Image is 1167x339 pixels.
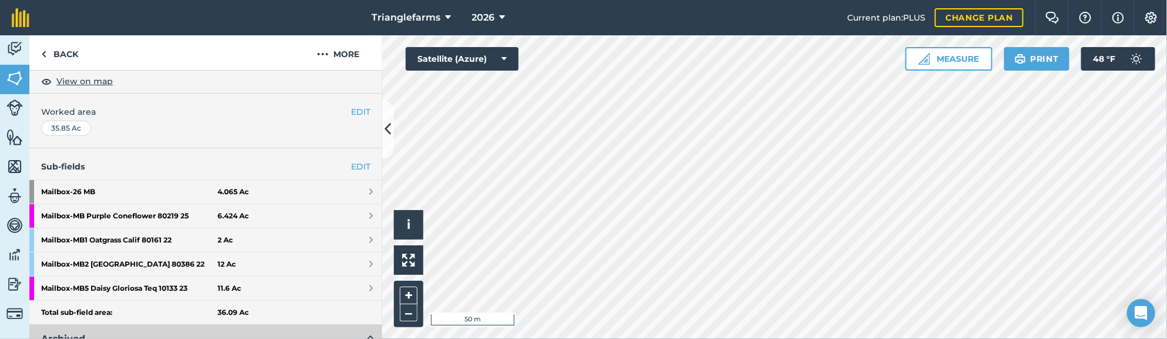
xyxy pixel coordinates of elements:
[905,47,992,71] button: Measure
[29,277,382,300] a: Mailbox-MB5 Daisy Gloriosa Teq 10133 2311.6 Ac
[918,53,930,65] img: Ruler icon
[29,228,382,252] a: Mailbox-MB1 Oatgrass Calif 80161 222 Ac
[41,277,218,300] strong: Mailbox - MB5 Daisy Gloriosa Teq 10133 23
[935,8,1024,27] a: Change plan
[218,260,236,269] strong: 12 Ac
[41,74,113,88] button: View on map
[29,160,382,173] h4: Sub-fields
[6,246,23,264] img: svg+xml;base64,PD94bWwgdmVyc2lvbj0iMS4wIiBlbmNvZGluZz0idXRmLTgiPz4KPCEtLSBHZW5lcmF0b3I6IEFkb2JlIE...
[56,75,113,88] span: View on map
[41,105,370,118] span: Worked area
[472,11,495,25] span: 2026
[6,217,23,234] img: svg+xml;base64,PD94bWwgdmVyc2lvbj0iMS4wIiBlbmNvZGluZz0idXRmLTgiPz4KPCEtLSBHZW5lcmF0b3I6IEFkb2JlIE...
[41,204,218,228] strong: Mailbox - MB Purple Coneflower 80219 25
[6,128,23,146] img: svg+xml;base64,PHN2ZyB4bWxucz0iaHR0cDovL3d3dy53My5vcmcvMjAwMC9zdmciIHdpZHRoPSI1NiIgaGVpZ2h0PSI2MC...
[41,180,218,204] strong: Mailbox - 26 MB
[29,180,382,204] a: Mailbox-26 MB4.065 Ac
[218,284,241,293] strong: 11.6 Ac
[29,252,382,276] a: Mailbox-MB2 [GEOGRAPHIC_DATA] 80386 2212 Ac
[41,252,218,276] strong: Mailbox - MB2 [GEOGRAPHIC_DATA] 80386 22
[400,287,417,304] button: +
[406,47,519,71] button: Satellite (Azure)
[6,40,23,58] img: svg+xml;base64,PD94bWwgdmVyc2lvbj0iMS4wIiBlbmNvZGluZz0idXRmLTgiPz4KPCEtLSBHZW5lcmF0b3I6IEFkb2JlIE...
[29,35,90,70] a: Back
[6,99,23,116] img: svg+xml;base64,PD94bWwgdmVyc2lvbj0iMS4wIiBlbmNvZGluZz0idXRmLTgiPz4KPCEtLSBHZW5lcmF0b3I6IEFkb2JlIE...
[41,308,218,317] strong: Total sub-field area:
[1081,47,1155,71] button: 48 °F
[218,187,249,197] strong: 4.065 Ac
[1078,12,1092,24] img: A question mark icon
[29,204,382,228] a: Mailbox-MB Purple Coneflower 80219 256.424 Ac
[12,8,29,27] img: fieldmargin Logo
[1127,299,1155,327] div: Open Intercom Messenger
[1112,11,1124,25] img: svg+xml;base64,PHN2ZyB4bWxucz0iaHR0cDovL3d3dy53My5vcmcvMjAwMC9zdmciIHdpZHRoPSIxNyIgaGVpZ2h0PSIxNy...
[6,69,23,87] img: svg+xml;base64,PHN2ZyB4bWxucz0iaHR0cDovL3d3dy53My5vcmcvMjAwMC9zdmciIHdpZHRoPSI1NiIgaGVpZ2h0PSI2MC...
[394,210,423,240] button: i
[1004,47,1070,71] button: Print
[1093,47,1115,71] span: 48 ° F
[41,47,46,61] img: svg+xml;base64,PHN2ZyB4bWxucz0iaHR0cDovL3d3dy53My5vcmcvMjAwMC9zdmciIHdpZHRoPSI5IiBoZWlnaHQ9IjI0Ii...
[400,304,417,321] button: –
[218,211,249,221] strong: 6.424 Ac
[41,121,91,136] div: 35.85 Ac
[407,217,410,232] span: i
[351,160,370,173] a: EDIT
[41,228,218,252] strong: Mailbox - MB1 Oatgrass Calif 80161 22
[218,308,249,317] strong: 36.09 Ac
[372,11,440,25] span: Trianglefarms
[402,254,415,267] img: Four arrows, one pointing top left, one top right, one bottom right and the last bottom left
[218,235,233,245] strong: 2 Ac
[351,105,370,118] button: EDIT
[1015,52,1026,66] img: svg+xml;base64,PHN2ZyB4bWxucz0iaHR0cDovL3d3dy53My5vcmcvMjAwMC9zdmciIHdpZHRoPSIxOSIgaGVpZ2h0PSIyNC...
[317,47,329,61] img: svg+xml;base64,PHN2ZyB4bWxucz0iaHR0cDovL3d3dy53My5vcmcvMjAwMC9zdmciIHdpZHRoPSIyMCIgaGVpZ2h0PSIyNC...
[1125,47,1148,71] img: svg+xml;base64,PD94bWwgdmVyc2lvbj0iMS4wIiBlbmNvZGluZz0idXRmLTgiPz4KPCEtLSBHZW5lcmF0b3I6IEFkb2JlIE...
[6,305,23,322] img: svg+xml;base64,PD94bWwgdmVyc2lvbj0iMS4wIiBlbmNvZGluZz0idXRmLTgiPz4KPCEtLSBHZW5lcmF0b3I6IEFkb2JlIE...
[41,74,52,88] img: svg+xml;base64,PHN2ZyB4bWxucz0iaHR0cDovL3d3dy53My5vcmcvMjAwMC9zdmciIHdpZHRoPSIxOCIgaGVpZ2h0PSIyNC...
[847,11,925,24] span: Current plan : PLUS
[1144,12,1158,24] img: A cog icon
[6,187,23,205] img: svg+xml;base64,PD94bWwgdmVyc2lvbj0iMS4wIiBlbmNvZGluZz0idXRmLTgiPz4KPCEtLSBHZW5lcmF0b3I6IEFkb2JlIE...
[6,158,23,175] img: svg+xml;base64,PHN2ZyB4bWxucz0iaHR0cDovL3d3dy53My5vcmcvMjAwMC9zdmciIHdpZHRoPSI1NiIgaGVpZ2h0PSI2MC...
[294,35,382,70] button: More
[6,275,23,293] img: svg+xml;base64,PD94bWwgdmVyc2lvbj0iMS4wIiBlbmNvZGluZz0idXRmLTgiPz4KPCEtLSBHZW5lcmF0b3I6IEFkb2JlIE...
[1045,12,1059,24] img: Two speech bubbles overlapping with the left bubble in the forefront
